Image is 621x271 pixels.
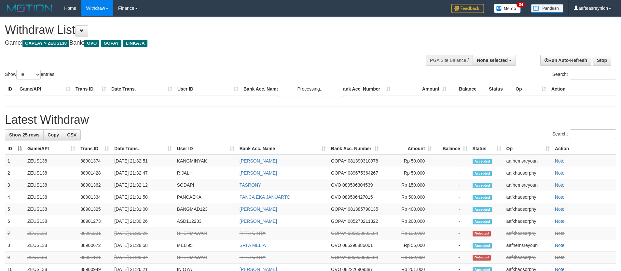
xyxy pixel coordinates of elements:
[5,23,407,36] h1: Withdraw List
[555,243,565,248] a: Note
[175,83,241,95] th: User ID
[477,58,508,63] span: None selected
[78,203,112,215] td: 88901325
[381,227,435,239] td: Rp 130,000
[5,40,407,46] h4: Game: Bank:
[25,179,78,191] td: ZEUS138
[337,83,393,95] th: Bank Acc. Number
[348,231,378,236] span: Copy 085233003184 to clipboard
[473,183,492,188] span: Accepted
[348,158,378,164] span: Copy 081390310978 to clipboard
[513,83,549,95] th: Op
[331,158,346,164] span: GOPAY
[504,203,552,215] td: aafkhaosorphy
[109,83,175,95] th: Date Trans.
[5,227,25,239] td: 7
[331,243,341,248] span: OVO
[22,40,69,47] span: OXPLAY > ZEUS138
[435,215,470,227] td: -
[540,55,591,66] a: Run Auto-Refresh
[78,179,112,191] td: 88901362
[470,143,504,155] th: Status: activate to sort column ascending
[593,55,611,66] a: Stop
[16,70,41,79] select: Showentries
[555,219,565,224] a: Note
[48,132,59,137] span: Copy
[435,239,470,251] td: -
[174,179,237,191] td: SODAPI
[17,83,73,95] th: Game/API
[531,4,563,13] img: panduan.png
[174,251,237,264] td: HHERMAWAN
[5,3,54,13] img: MOTION_logo.png
[435,227,470,239] td: -
[381,179,435,191] td: Rp 150,000
[9,132,39,137] span: Show 25 rows
[174,191,237,203] td: PANCAEKA
[5,113,616,126] h1: Latest Withdraw
[5,203,25,215] td: 5
[5,143,25,155] th: ID: activate to sort column descending
[451,4,484,13] img: Feedback.jpg
[5,167,25,179] td: 2
[5,70,54,79] label: Show entries
[473,243,492,249] span: Accepted
[555,255,565,260] a: Note
[78,215,112,227] td: 88901273
[555,207,565,212] a: Note
[240,243,266,248] a: SRI A MELIA
[473,207,492,212] span: Accepted
[112,179,174,191] td: [DATE] 21:32:12
[504,191,552,203] td: aafkhaosorphy
[78,167,112,179] td: 88901428
[78,191,112,203] td: 88901334
[435,251,470,264] td: -
[5,179,25,191] td: 3
[435,155,470,167] td: -
[473,159,492,164] span: Accepted
[381,167,435,179] td: Rp 50,000
[78,155,112,167] td: 88901374
[174,167,237,179] td: RIJALH
[426,55,473,66] div: PGA Site Balance /
[549,83,616,95] th: Action
[393,83,449,95] th: Amount
[331,207,346,212] span: GOPAY
[381,251,435,264] td: Rp 102,000
[381,143,435,155] th: Amount: activate to sort column ascending
[101,40,121,47] span: GOPAY
[552,129,616,139] label: Search:
[5,215,25,227] td: 6
[473,255,491,261] span: Rejected
[25,215,78,227] td: ZEUS138
[381,155,435,167] td: Rp 50,000
[78,239,112,251] td: 88900672
[504,251,552,264] td: aafkhaosorphy
[240,219,277,224] a: [PERSON_NAME]
[174,239,237,251] td: MELI95
[112,143,174,155] th: Date Trans.: activate to sort column ascending
[473,231,491,236] span: Rejected
[5,129,44,140] a: Show 25 rows
[278,81,343,97] div: Processing...
[112,239,174,251] td: [DATE] 21:28:58
[570,70,616,79] input: Search:
[241,83,337,95] th: Bank Acc. Name
[240,231,266,236] a: FITRI CINTA
[517,2,525,7] span: 34
[555,170,565,176] a: Note
[25,239,78,251] td: ZEUS138
[504,143,552,155] th: Op: activate to sort column ascending
[504,215,552,227] td: aafkhaosorphy
[78,143,112,155] th: Trans ID: activate to sort column ascending
[112,215,174,227] td: [DATE] 21:30:26
[342,194,373,200] span: Copy 089506427015 to clipboard
[348,219,378,224] span: Copy 085273211322 to clipboard
[342,182,373,188] span: Copy 089506304539 to clipboard
[570,129,616,139] input: Search:
[240,170,277,176] a: [PERSON_NAME]
[174,227,237,239] td: HHERMAWAN
[381,239,435,251] td: Rp 55,000
[78,251,112,264] td: 88901121
[112,167,174,179] td: [DATE] 21:32:47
